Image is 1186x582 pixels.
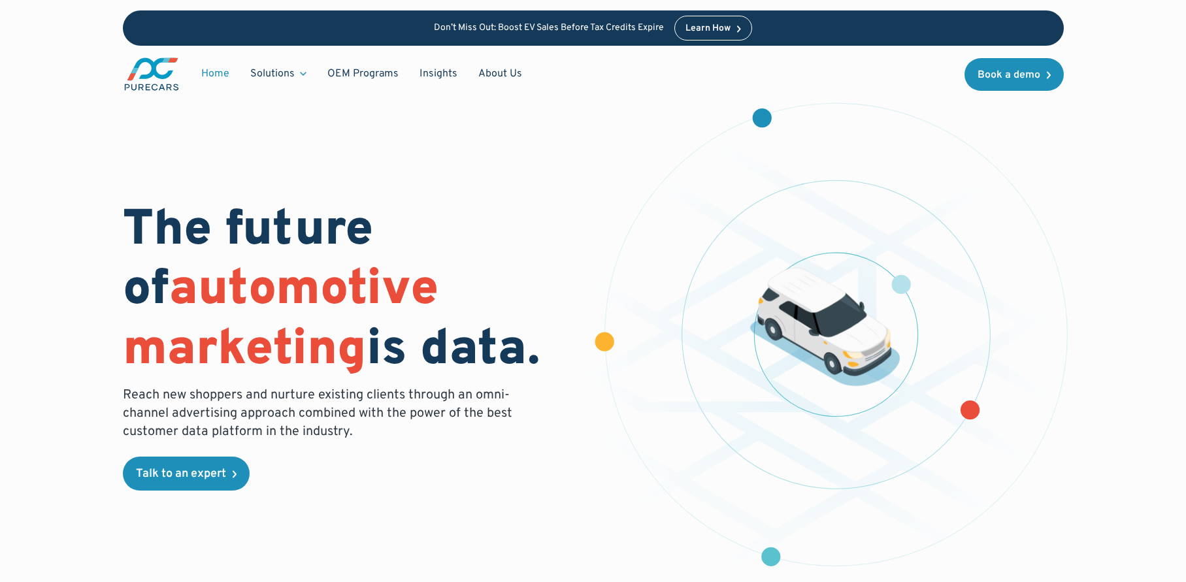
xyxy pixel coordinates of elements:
a: OEM Programs [317,61,409,86]
a: Learn How [674,16,752,40]
a: Book a demo [964,58,1064,91]
div: Book a demo [978,70,1040,80]
p: Don’t Miss Out: Boost EV Sales Before Tax Credits Expire [434,23,664,34]
a: Talk to an expert [123,457,250,491]
a: Insights [409,61,468,86]
div: Solutions [250,67,295,81]
h1: The future of is data. [123,202,578,381]
a: main [123,56,180,92]
div: Solutions [240,61,317,86]
img: illustration of a vehicle [749,267,900,386]
a: About Us [468,61,533,86]
div: Talk to an expert [136,468,226,480]
span: automotive marketing [123,259,438,381]
div: Learn How [685,24,731,33]
a: Home [191,61,240,86]
p: Reach new shoppers and nurture existing clients through an omni-channel advertising approach comb... [123,386,520,441]
img: purecars logo [123,56,180,92]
